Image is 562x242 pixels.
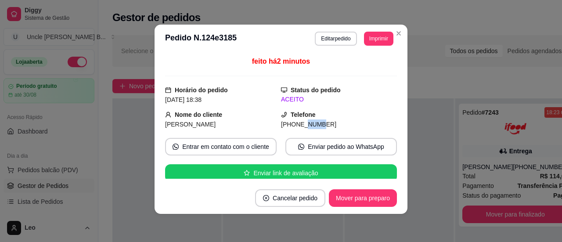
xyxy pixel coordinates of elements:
[285,138,397,155] button: whats-appEnviar pedido ao WhatsApp
[291,87,341,94] strong: Status do pedido
[281,87,287,93] span: desktop
[364,32,393,46] button: Imprimir
[165,121,216,128] span: [PERSON_NAME]
[165,138,277,155] button: whats-appEntrar em contato com o cliente
[175,111,222,118] strong: Nome do cliente
[165,96,202,103] span: [DATE] 18:38
[173,144,179,150] span: whats-app
[281,121,336,128] span: [PHONE_NUMBER]
[175,87,228,94] strong: Horário do pedido
[281,95,397,104] div: ACEITO
[263,195,269,201] span: close-circle
[244,170,250,176] span: star
[165,32,237,46] h3: Pedido N. 124e3185
[291,111,316,118] strong: Telefone
[252,58,310,65] span: feito há 2 minutos
[281,112,287,118] span: phone
[315,32,357,46] button: Editarpedido
[165,164,397,182] button: starEnviar link de avaliação
[165,112,171,118] span: user
[392,26,406,40] button: Close
[298,144,304,150] span: whats-app
[329,189,397,207] button: Mover para preparo
[165,87,171,93] span: calendar
[255,189,325,207] button: close-circleCancelar pedido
